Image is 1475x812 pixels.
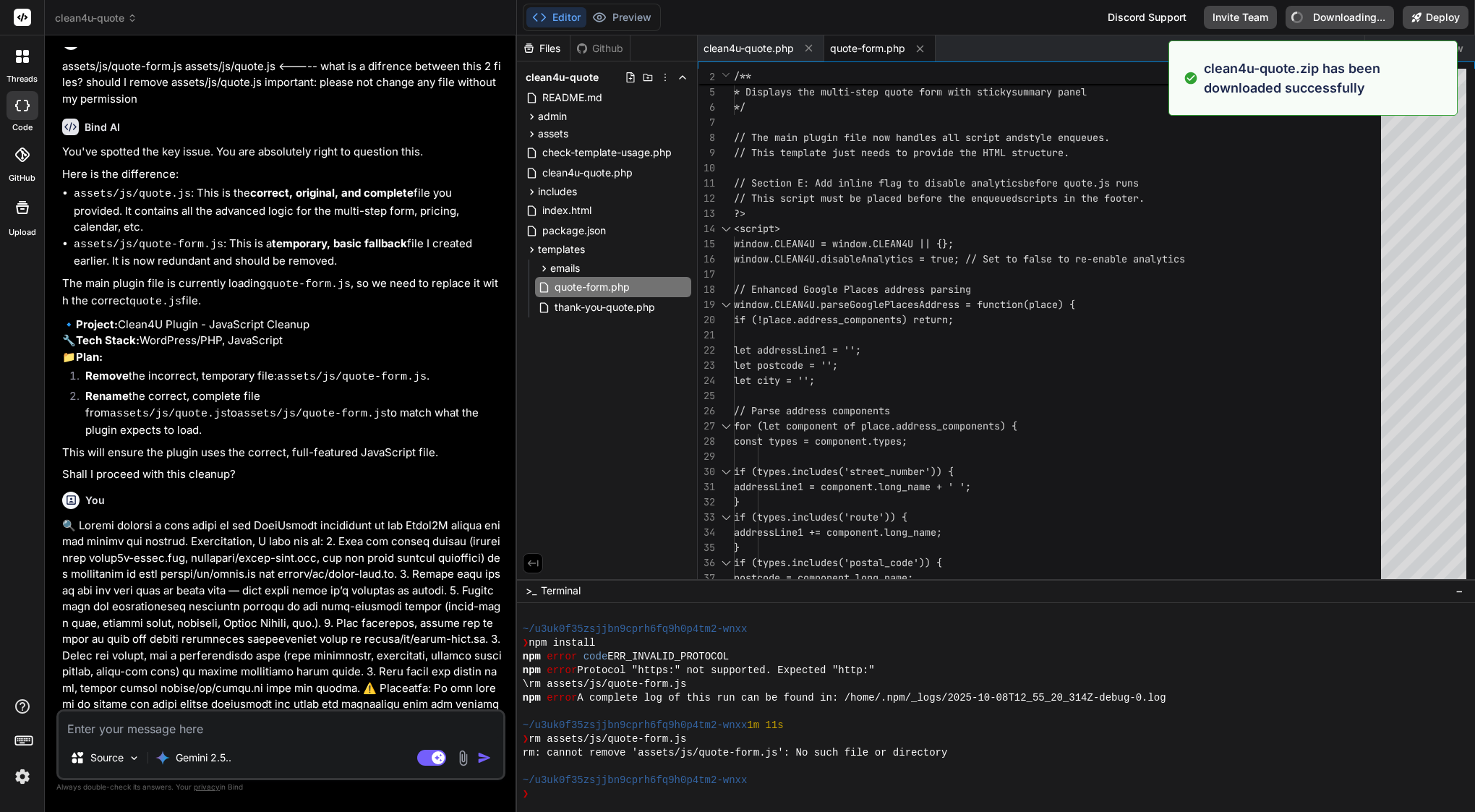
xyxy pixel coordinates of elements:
span: let city = ''; [734,374,815,387]
div: 8 [698,130,715,145]
p: The main plugin file is currently loading , so we need to replace it with the correct file. [62,275,503,311]
div: 7 [698,115,715,130]
div: 9 [698,145,715,161]
p: Gemini 2.5.. [176,751,231,765]
span: quote-form.php [830,41,905,56]
span: error [547,691,577,705]
div: 19 [698,297,715,312]
span: // Enhanced Google Places address parsing [734,283,971,296]
div: 29 [698,449,715,464]
strong: Rename [85,389,129,403]
p: Source [90,751,124,765]
span: } [734,495,740,508]
span: code [583,650,608,664]
span: scripts in the footer. [1017,192,1145,205]
span: if (types.includes('route')) { [734,510,907,523]
span: rm assets/js/quote-form.js [529,732,686,746]
span: templates [538,242,585,257]
span: privacy [194,782,220,791]
span: index.html [541,202,593,219]
span: ❯ [523,787,529,801]
span: <script> [734,222,780,235]
span: let addressLine1 = ''; [734,343,861,356]
code: assets/js/quote-form.js [74,239,223,251]
div: 34 [698,525,715,540]
span: window.CLEAN4U.parseGooglePlacesAddress = functi [734,298,1012,311]
div: 6 [698,100,715,115]
p: This will ensure the plugin uses the correct, full-featured JavaScript file. [62,445,503,461]
span: ?> [734,207,745,220]
div: 23 [698,358,715,373]
span: error [547,650,577,664]
div: 12 [698,191,715,206]
span: clean4u-quote [55,11,137,25]
div: 28 [698,434,715,449]
span: npm [523,691,541,705]
label: GitHub [9,172,35,184]
div: Click to collapse the range. [717,221,735,236]
p: Shall I proceed with this cleanup? [62,466,503,483]
div: 17 [698,267,715,282]
span: A complete log of this run can be found in: /home/.npm/_logs/2025-10-08T12_55_20_314Z-debug-0.log [577,691,1166,705]
div: Discord Support [1099,6,1195,29]
span: ~/u3uk0f35zsjjbn9cprh6fq9h0p4tm2-wnxx [523,623,748,636]
div: 10 [698,161,715,176]
img: attachment [455,750,471,766]
code: assets/js/quote.js [110,408,227,420]
div: Click to collapse the range. [717,297,735,312]
div: 37 [698,570,715,586]
div: Click to collapse the range. [717,464,735,479]
span: >_ [526,584,536,598]
span: summary panel [1012,85,1087,98]
code: assets/js/quote-form.js [277,371,427,383]
button: Preview [586,7,657,27]
button: Editor [526,7,586,27]
button: Invite Team [1204,6,1277,29]
h6: Bind AI [85,120,120,134]
span: ~/u3uk0f35zsjjbn9cprh6fq9h0p4tm2-wnxx [523,719,748,732]
div: 21 [698,328,715,343]
span: window.CLEAN4U = window.CLEAN4U || {}; [734,237,954,250]
span: error [547,664,577,678]
div: Github [570,41,630,56]
span: ~/u3uk0f35zsjjbn9cprh6fq9h0p4tm2-wnxx [523,774,748,787]
span: on(place) { [1012,298,1075,311]
p: 🔹 Clean4U Plugin - JavaScript Cleanup 🔧 WordPress/PHP, JavaScript 📁 [62,317,503,366]
span: addressLine1 += component.long_name; [734,526,942,539]
button: Downloading... [1286,6,1394,29]
div: 36 [698,555,715,570]
img: Pick Models [128,752,140,764]
span: 1m 11s [747,719,783,732]
span: // This template just needs to provide the HTML st [734,146,1023,159]
span: } [734,541,740,554]
span: thank-you-quote.php [553,299,657,316]
div: 31 [698,479,715,495]
img: Gemini 2.5 Pro [155,751,170,765]
img: settings [10,764,35,789]
div: 15 [698,236,715,252]
span: window.CLEAN4U.disableAnalytics = true; // Set t [734,252,1012,265]
span: addressLine1 = component.long_name + ' '; [734,480,971,493]
strong: Remove [85,369,129,383]
span: Protocol "https:" not supported. Expected "http:" [577,664,874,678]
p: clean4u-quote.zip has been downloaded successfully [1204,59,1448,98]
button: Deploy [1403,6,1468,29]
div: 30 [698,464,715,479]
div: 25 [698,388,715,403]
span: quote-form.php [553,278,631,296]
div: 32 [698,495,715,510]
div: Click to collapse the range. [717,555,735,570]
strong: Project: [76,317,118,331]
code: quote-form.js [266,278,351,291]
span: ructure. [1023,146,1069,159]
span: before quote.js runs [1023,176,1139,189]
div: 5 [698,85,715,100]
span: for (let component of place.address_components [734,419,1000,432]
span: // Parse address components [734,404,890,417]
span: − [1455,584,1463,598]
span: clean4u-quote.php [541,164,634,181]
span: o false to re-enable analytics [1012,252,1185,265]
span: \rm assets/js/quote-form.js [523,678,687,691]
span: // This script must be placed before the enqueued [734,192,1017,205]
span: // Section E: Add inline flag to disable analytics [734,176,1023,189]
